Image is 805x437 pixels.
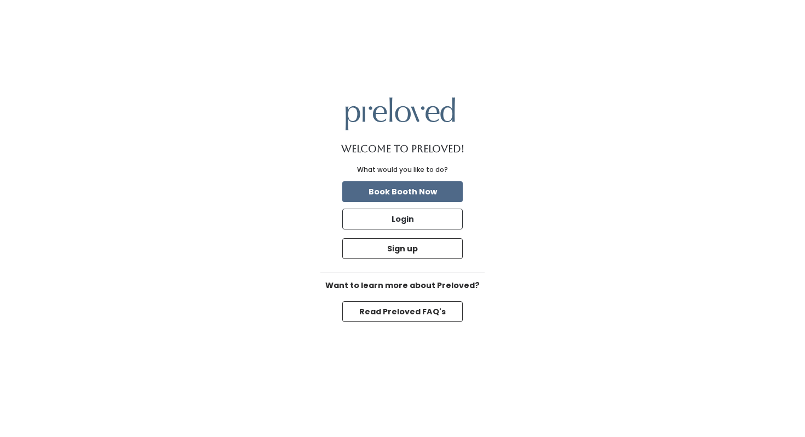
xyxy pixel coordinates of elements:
[320,281,485,290] h6: Want to learn more about Preloved?
[340,236,465,261] a: Sign up
[342,301,463,322] button: Read Preloved FAQ's
[341,143,464,154] h1: Welcome to Preloved!
[357,165,448,175] div: What would you like to do?
[346,97,455,130] img: preloved logo
[342,209,463,229] button: Login
[342,181,463,202] button: Book Booth Now
[340,206,465,232] a: Login
[342,238,463,259] button: Sign up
